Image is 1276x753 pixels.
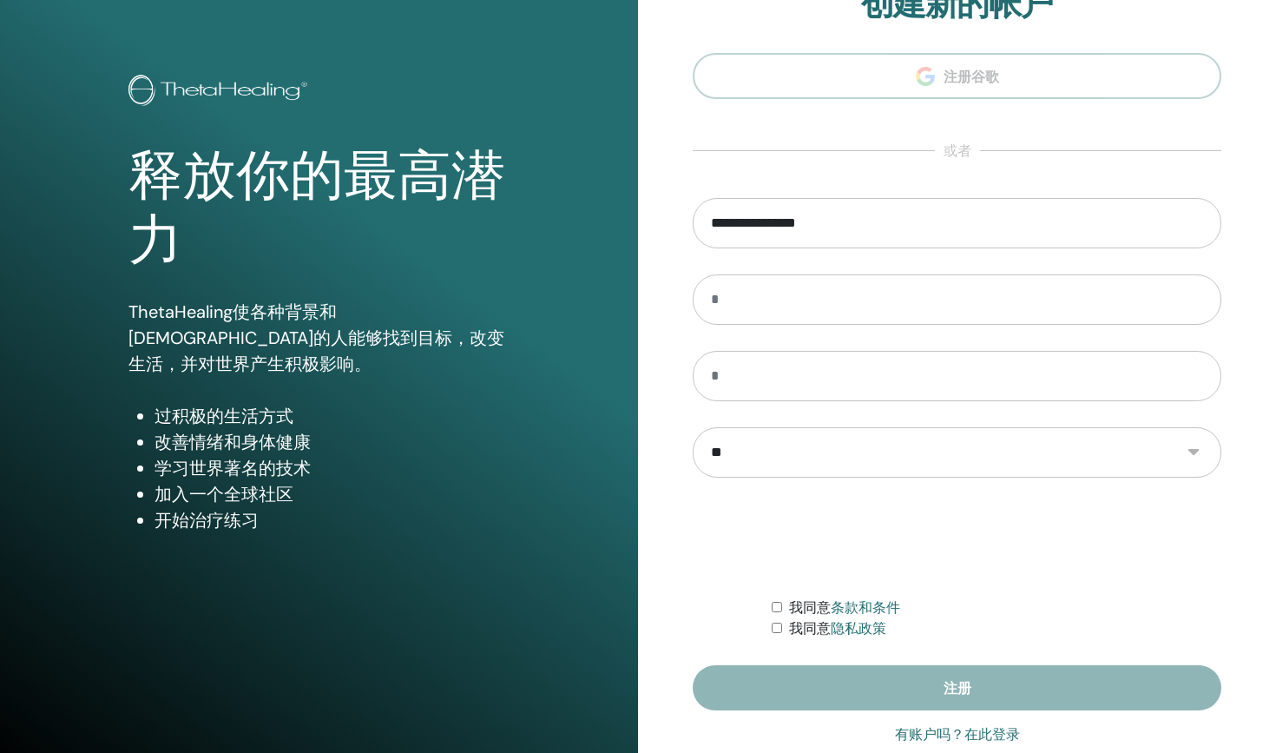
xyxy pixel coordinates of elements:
[789,598,900,618] label: 我同意
[789,618,886,639] label: 我同意
[155,507,510,533] li: 开始治疗练习
[895,724,1020,745] a: 有账户吗？在此登录
[825,504,1089,571] iframe: 重新验证码
[935,141,980,162] span: 或者
[155,455,510,481] li: 学习世界著名的技术
[128,299,510,377] p: ThetaHealing使各种背景和[DEMOGRAPHIC_DATA]的人能够找到目标，改变生活，并对世界产生积极影响。
[155,403,510,429] li: 过积极的生活方式
[155,429,510,455] li: 改善情绪和身体健康
[155,481,510,507] li: 加入一个全球社区
[128,144,510,274] h1: 释放你的最高潜力
[831,599,900,616] a: 条款和条件
[831,620,886,637] a: 隐私政策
